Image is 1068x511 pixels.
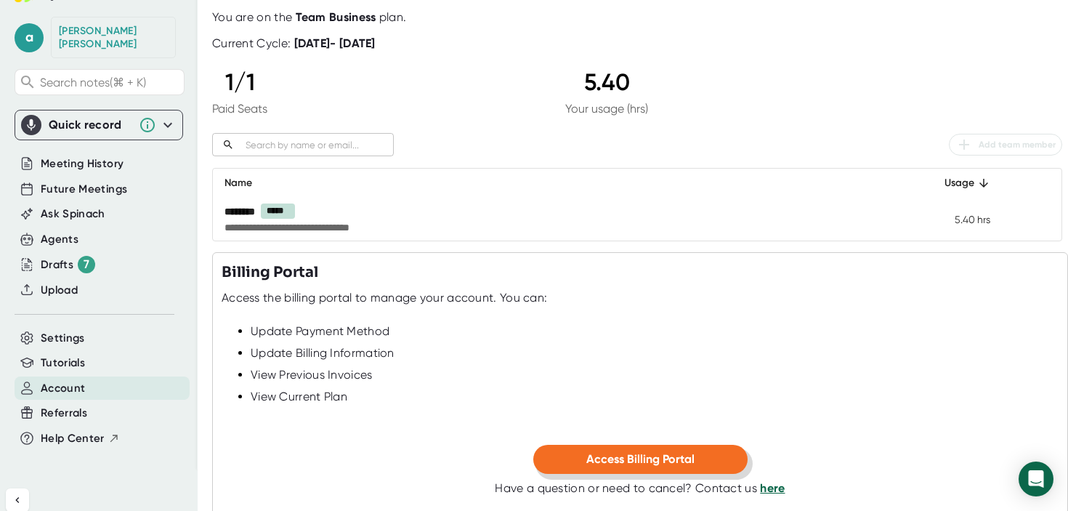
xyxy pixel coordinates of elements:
[930,174,990,192] div: Usage
[41,206,105,222] button: Ask Spinach
[251,368,1059,382] div: View Previous Invoices
[41,380,85,397] button: Account
[41,231,78,248] button: Agents
[251,346,1059,361] div: Update Billing Information
[41,256,95,273] button: Drafts 7
[49,118,132,132] div: Quick record
[294,36,376,50] b: [DATE] - [DATE]
[224,174,907,192] div: Name
[212,10,1062,25] div: You are on the plan.
[222,291,547,305] div: Access the billing portal to manage your account. You can:
[41,430,105,447] span: Help Center
[296,10,376,24] b: Team Business
[212,102,267,116] div: Paid Seats
[21,110,177,140] div: Quick record
[949,134,1062,156] button: Add team member
[565,102,648,116] div: Your usage (hrs)
[240,137,394,153] input: Search by name or email...
[251,324,1059,339] div: Update Payment Method
[918,198,1002,241] td: 5.40 hrs
[41,282,78,299] button: Upload
[59,25,168,50] div: Ana Vega
[41,256,95,273] div: Drafts
[565,68,648,96] div: 5.40
[212,68,267,96] div: 1 / 1
[955,136,1056,153] span: Add team member
[1019,462,1053,496] div: Open Intercom Messenger
[41,181,127,198] button: Future Meetings
[222,262,318,283] h3: Billing Portal
[212,36,376,51] div: Current Cycle:
[41,430,120,447] button: Help Center
[586,452,695,466] span: Access Billing Portal
[15,23,44,52] span: a
[495,481,785,496] div: Have a question or need to cancel? Contact us
[251,390,1059,404] div: View Current Plan
[41,156,124,172] button: Meeting History
[533,445,748,474] button: Access Billing Portal
[760,481,785,495] a: here
[41,405,87,422] button: Referrals
[41,355,85,371] button: Tutorials
[78,256,95,273] div: 7
[41,330,85,347] button: Settings
[40,76,180,89] span: Search notes (⌘ + K)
